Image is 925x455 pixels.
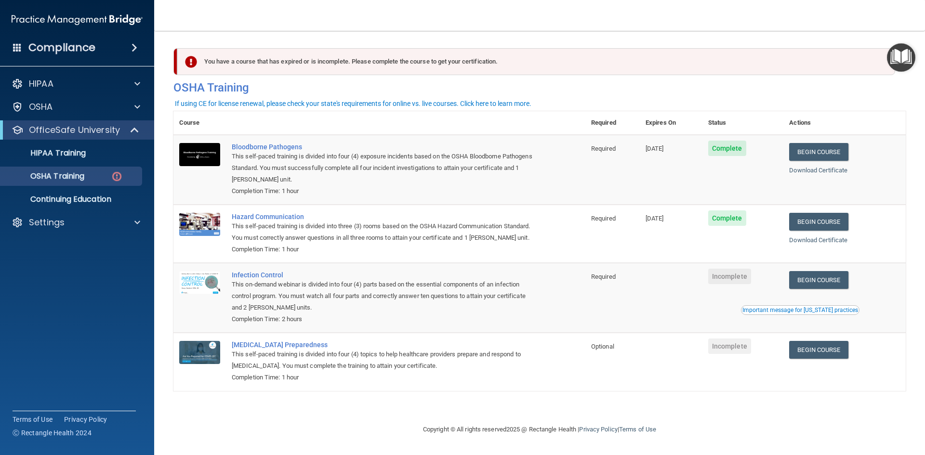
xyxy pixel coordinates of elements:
a: Begin Course [789,341,848,359]
span: Incomplete [708,338,751,354]
a: Infection Control [232,271,537,279]
th: Actions [783,111,906,135]
p: OSHA [29,101,53,113]
h4: OSHA Training [173,81,906,94]
div: Completion Time: 1 hour [232,244,537,255]
div: Completion Time: 1 hour [232,372,537,383]
img: danger-circle.6113f641.png [111,170,123,182]
span: [DATE] [646,215,664,222]
a: Privacy Policy [64,415,107,424]
button: If using CE for license renewal, please check your state's requirements for online vs. live cours... [173,99,533,108]
a: HIPAA [12,78,140,90]
a: Download Certificate [789,236,847,244]
a: Terms of Use [619,426,656,433]
div: Completion Time: 2 hours [232,313,537,325]
a: [MEDICAL_DATA] Preparedness [232,341,537,349]
div: Important message for [US_STATE] practices [742,307,858,313]
a: Begin Course [789,213,848,231]
a: OfficeSafe University [12,124,140,136]
button: Read this if you are a dental practitioner in the state of CA [741,305,859,315]
th: Course [173,111,226,135]
div: Completion Time: 1 hour [232,185,537,197]
p: HIPAA Training [6,148,86,158]
a: Begin Course [789,271,848,289]
span: Ⓒ Rectangle Health 2024 [13,428,92,438]
div: This on-demand webinar is divided into four (4) parts based on the essential components of an inf... [232,279,537,313]
span: [DATE] [646,145,664,152]
span: Optional [591,343,614,350]
img: PMB logo [12,10,143,29]
a: Bloodborne Pathogens [232,143,537,151]
a: Download Certificate [789,167,847,174]
h4: Compliance [28,41,95,54]
p: OSHA Training [6,171,84,181]
a: Hazard Communication [232,213,537,221]
a: Terms of Use [13,415,53,424]
div: This self-paced training is divided into three (3) rooms based on the OSHA Hazard Communication S... [232,221,537,244]
span: Required [591,215,616,222]
span: Required [591,273,616,280]
img: exclamation-circle-solid-danger.72ef9ffc.png [185,56,197,68]
a: OSHA [12,101,140,113]
p: OfficeSafe University [29,124,120,136]
th: Expires On [640,111,702,135]
th: Required [585,111,640,135]
div: This self-paced training is divided into four (4) topics to help healthcare providers prepare and... [232,349,537,372]
p: Settings [29,217,65,228]
div: If using CE for license renewal, please check your state's requirements for online vs. live cours... [175,100,531,107]
a: Privacy Policy [579,426,617,433]
div: Copyright © All rights reserved 2025 @ Rectangle Health | | [364,414,715,445]
div: This self-paced training is divided into four (4) exposure incidents based on the OSHA Bloodborne... [232,151,537,185]
span: Complete [708,141,746,156]
button: Open Resource Center [887,43,915,72]
p: Continuing Education [6,195,138,204]
div: You have a course that has expired or is incomplete. Please complete the course to get your certi... [177,48,895,75]
th: Status [702,111,784,135]
a: Begin Course [789,143,848,161]
span: Incomplete [708,269,751,284]
span: Required [591,145,616,152]
span: Complete [708,210,746,226]
a: Settings [12,217,140,228]
p: HIPAA [29,78,53,90]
